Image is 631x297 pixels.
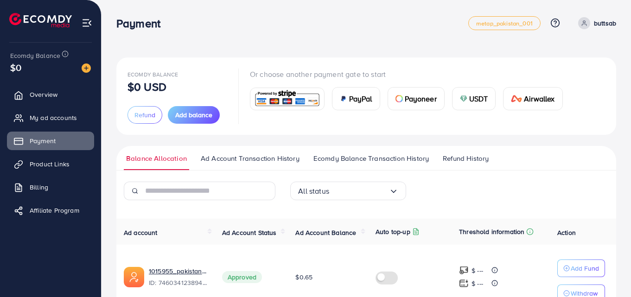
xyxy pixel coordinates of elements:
[443,153,489,164] span: Refund History
[201,153,300,164] span: Ad Account Transaction History
[388,87,445,110] a: cardPayoneer
[571,263,599,274] p: Add Fund
[395,95,403,102] img: card
[295,228,356,237] span: Ad Account Balance
[295,272,312,282] span: $0.65
[10,61,21,74] span: $0
[452,87,496,110] a: cardUSDT
[468,16,541,30] a: metap_pakistan_001
[7,132,94,150] a: Payment
[253,89,321,109] img: card
[30,136,56,145] span: Payment
[126,153,187,164] span: Balance Allocation
[82,63,91,73] img: image
[340,95,347,102] img: card
[175,110,212,120] span: Add balance
[376,226,410,237] p: Auto top-up
[557,228,576,237] span: Action
[149,266,207,276] a: 1015955_pakistan_1736996056634
[30,113,77,122] span: My ad accounts
[405,93,437,104] span: Payoneer
[124,267,144,287] img: ic-ads-acc.e4c84228.svg
[250,88,325,110] a: card
[476,20,533,26] span: metap_pakistan_001
[9,13,72,27] img: logo
[7,108,94,127] a: My ad accounts
[290,182,406,200] div: Search for option
[222,271,262,283] span: Approved
[7,85,94,104] a: Overview
[7,201,94,220] a: Affiliate Program
[592,255,624,290] iframe: Chat
[574,17,616,29] a: buttsab
[127,106,162,124] button: Refund
[459,278,469,288] img: top-up amount
[124,228,158,237] span: Ad account
[30,206,79,215] span: Affiliate Program
[127,81,166,92] p: $0 USD
[149,266,207,288] div: <span class='underline'>1015955_pakistan_1736996056634</span></br>7460341238940745744
[7,155,94,173] a: Product Links
[511,95,522,102] img: card
[82,18,92,28] img: menu
[250,69,570,80] p: Or choose another payment gate to start
[329,184,389,198] input: Search for option
[10,51,60,60] span: Ecomdy Balance
[524,93,555,104] span: Airwallex
[503,87,562,110] a: cardAirwallex
[298,184,329,198] span: All status
[332,87,380,110] a: cardPayPal
[472,265,483,276] p: $ ---
[30,90,57,99] span: Overview
[168,106,220,124] button: Add balance
[460,95,467,102] img: card
[557,259,605,277] button: Add Fund
[30,183,48,192] span: Billing
[349,93,372,104] span: PayPal
[7,178,94,196] a: Billing
[134,110,155,120] span: Refund
[116,17,168,30] h3: Payment
[459,265,469,275] img: top-up amount
[313,153,429,164] span: Ecomdy Balance Transaction History
[472,278,483,289] p: $ ---
[459,226,524,237] p: Threshold information
[149,278,207,287] span: ID: 7460341238940745744
[222,228,277,237] span: Ad Account Status
[469,93,488,104] span: USDT
[127,70,178,78] span: Ecomdy Balance
[594,18,616,29] p: buttsab
[30,159,70,169] span: Product Links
